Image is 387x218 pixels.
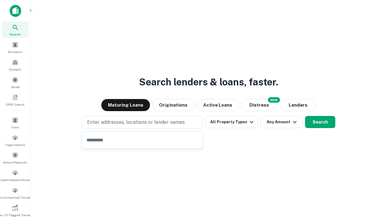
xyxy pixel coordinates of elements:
[260,116,303,128] button: Any Amount
[3,160,27,165] span: Access Requests
[82,116,203,129] button: Enter addresses, locations or lender names
[2,39,28,55] a: Borrowers
[2,21,28,38] a: Search
[6,102,24,107] span: SREO Search
[2,185,28,201] a: Review Unmatched Transactions
[9,67,21,72] span: Contacts
[2,114,28,131] a: Users
[305,116,335,128] button: Search
[197,99,239,111] button: Active Loans
[152,99,194,111] button: Originations
[101,99,150,111] button: Maturing Loans
[8,49,22,54] span: Borrowers
[2,57,28,73] a: Contacts
[241,99,278,111] button: Search distressed loans with lien and other non-mortgage details.
[2,132,28,148] a: Organizations
[2,150,28,166] a: Access Requests
[205,116,258,128] button: All Property Types
[2,92,28,108] a: SREO Search
[11,125,19,130] span: Users
[357,170,387,199] iframe: Chat Widget
[5,142,25,147] span: Organizations
[280,99,316,111] button: Lenders
[268,97,280,103] div: NEW
[2,74,28,91] a: Saved
[10,5,21,17] img: capitalize-icon.png
[2,167,28,183] a: Create Notable Person
[87,119,185,126] p: Enter addresses, locations or lender names
[10,32,21,37] span: Search
[11,84,20,89] span: Saved
[139,75,278,89] h3: Search lenders & loans, faster.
